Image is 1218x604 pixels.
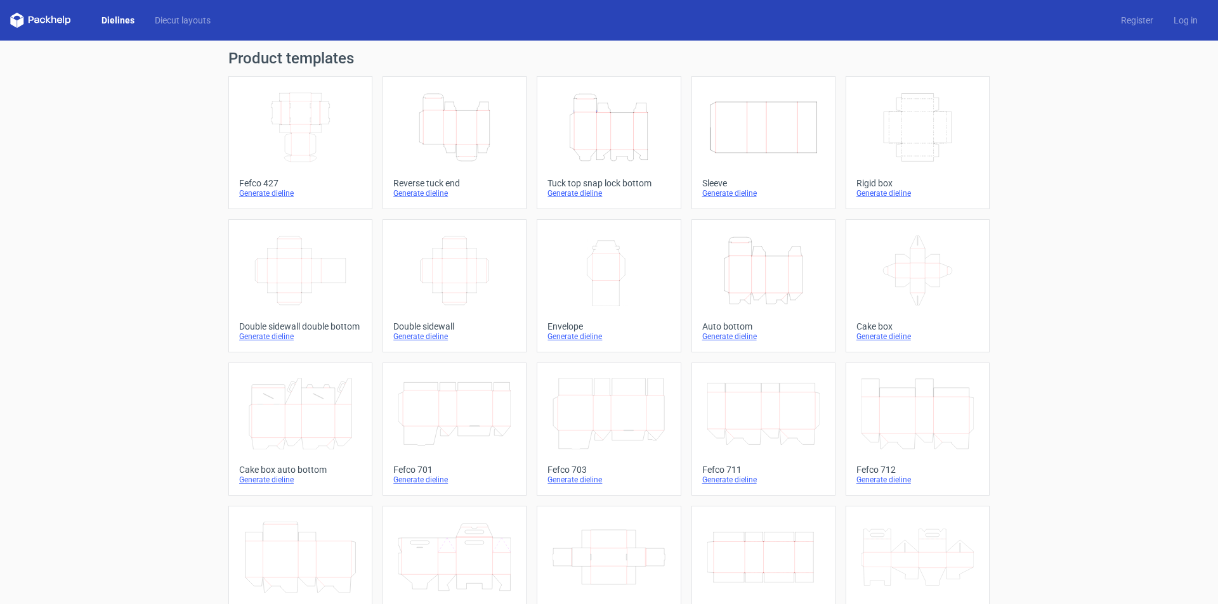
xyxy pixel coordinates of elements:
div: Generate dieline [547,475,670,485]
a: Cake box auto bottomGenerate dieline [228,363,372,496]
div: Fefco 701 [393,465,516,475]
div: Auto bottom [702,321,825,331]
div: Fefco 703 [547,465,670,475]
div: Reverse tuck end [393,178,516,188]
div: Generate dieline [856,475,979,485]
a: Fefco 711Generate dieline [691,363,835,496]
div: Generate dieline [702,188,825,198]
a: Log in [1163,14,1208,27]
div: Generate dieline [393,188,516,198]
div: Generate dieline [393,475,516,485]
div: Generate dieline [239,331,362,342]
a: EnvelopeGenerate dieline [537,219,681,352]
div: Generate dieline [547,331,670,342]
a: Double sidewallGenerate dieline [383,219,527,352]
a: Fefco 427Generate dieline [228,76,372,209]
div: Fefco 712 [856,465,979,475]
div: Cake box [856,321,979,331]
a: Dielines [91,14,145,27]
a: Double sidewall double bottomGenerate dieline [228,219,372,352]
div: Envelope [547,321,670,331]
div: Cake box auto bottom [239,465,362,475]
a: SleeveGenerate dieline [691,76,835,209]
div: Double sidewall double bottom [239,321,362,331]
div: Generate dieline [393,331,516,342]
a: Fefco 703Generate dieline [537,363,681,496]
div: Fefco 427 [239,178,362,188]
a: Fefco 712Generate dieline [846,363,990,496]
div: Double sidewall [393,321,516,331]
div: Sleeve [702,178,825,188]
a: Auto bottomGenerate dieline [691,219,835,352]
a: Fefco 701Generate dieline [383,363,527,496]
a: Diecut layouts [145,14,221,27]
a: Reverse tuck endGenerate dieline [383,76,527,209]
a: Tuck top snap lock bottomGenerate dieline [537,76,681,209]
h1: Product templates [228,51,990,66]
div: Generate dieline [547,188,670,198]
div: Generate dieline [856,331,979,342]
div: Generate dieline [856,188,979,198]
div: Fefco 711 [702,465,825,475]
div: Tuck top snap lock bottom [547,178,670,188]
a: Register [1111,14,1163,27]
a: Cake boxGenerate dieline [846,219,990,352]
div: Generate dieline [239,475,362,485]
div: Generate dieline [702,331,825,342]
div: Generate dieline [239,188,362,198]
div: Rigid box [856,178,979,188]
a: Rigid boxGenerate dieline [846,76,990,209]
div: Generate dieline [702,475,825,485]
